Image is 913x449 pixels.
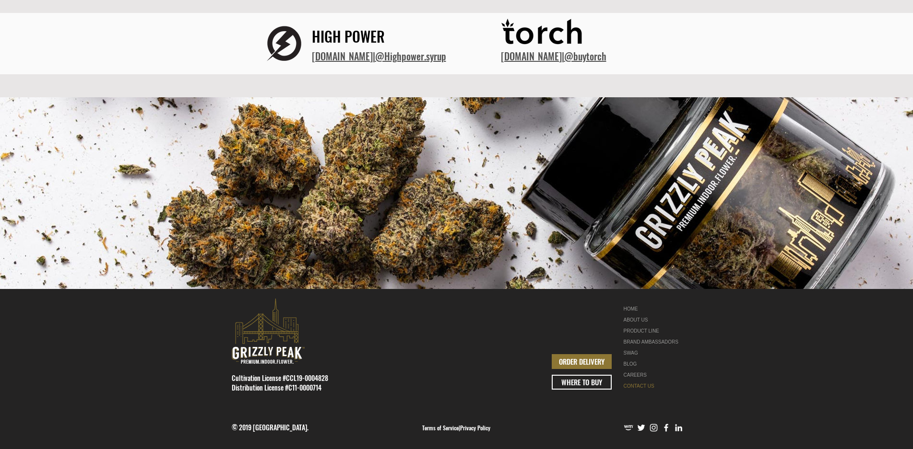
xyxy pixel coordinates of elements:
[624,380,684,391] a: CONTACT US
[624,303,684,314] a: HOME
[624,325,684,336] a: PRODUCT LINE
[501,49,562,63] a: [DOMAIN_NAME]
[624,423,634,433] img: weedmaps
[312,25,385,47] span: HIGH POWER
[636,423,646,433] img: Twitter
[501,49,606,63] span: |
[422,424,459,432] a: Terms of Service
[624,347,684,358] a: SWAG
[624,358,684,369] a: BLOG
[559,357,605,367] span: ORDER DELIVERY
[501,16,587,51] img: Torch_Logo_BLACK.png
[375,49,446,63] a: @Highpower.syrup
[624,314,684,325] a: ABOUT US
[232,422,308,432] span: © 2019 [GEOGRAPHIC_DATA].
[256,16,312,71] img: logo hp.png
[232,373,328,392] span: Cultivation License #CCL19-0004828 Distribution License #C11-0000714
[624,303,684,391] nav: Site
[564,49,606,63] a: @buytorch
[232,299,305,364] svg: premium-indoor-cannabis
[624,423,684,433] ul: Social Bar
[312,49,373,63] a: ​[DOMAIN_NAME]
[312,49,446,63] span: |
[552,375,612,390] a: WHERE TO BUY
[460,424,490,432] a: Privacy Policy
[561,377,602,387] span: WHERE TO BUY
[674,423,684,433] img: LinkedIn
[661,423,671,433] img: Facebook
[552,354,612,369] a: ORDER DELIVERY
[422,424,490,432] span: |
[624,369,684,380] a: CAREERS
[649,423,659,433] img: Instagram
[624,336,684,347] div: BRAND AMBASSADORS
